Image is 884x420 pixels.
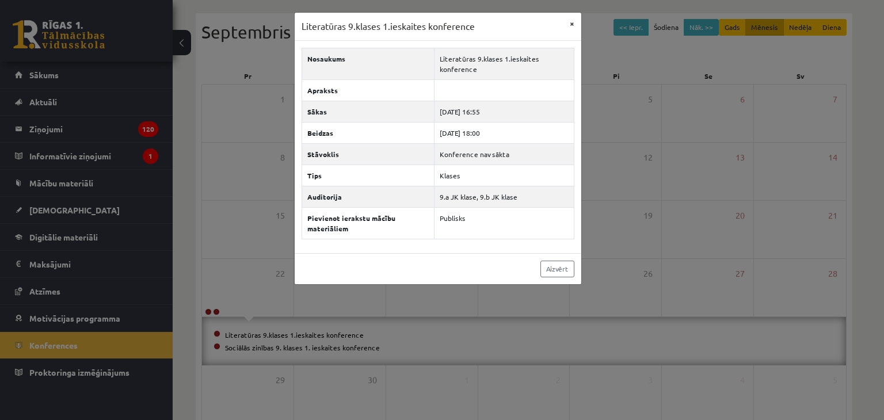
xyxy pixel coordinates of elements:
th: Apraksts [302,79,434,101]
th: Stāvoklis [302,143,434,165]
td: Publisks [434,207,574,239]
td: Konference nav sākta [434,143,574,165]
th: Sākas [302,101,434,122]
button: × [563,13,581,35]
th: Auditorija [302,186,434,207]
th: Tips [302,165,434,186]
td: Klases [434,165,574,186]
td: 9.a JK klase, 9.b JK klase [434,186,574,207]
td: Literatūras 9.klases 1.ieskaites konference [434,48,574,79]
th: Nosaukums [302,48,434,79]
a: Aizvērt [540,261,574,277]
h3: Literatūras 9.klases 1.ieskaites konference [302,20,475,33]
td: [DATE] 16:55 [434,101,574,122]
td: [DATE] 18:00 [434,122,574,143]
th: Beidzas [302,122,434,143]
th: Pievienot ierakstu mācību materiāliem [302,207,434,239]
